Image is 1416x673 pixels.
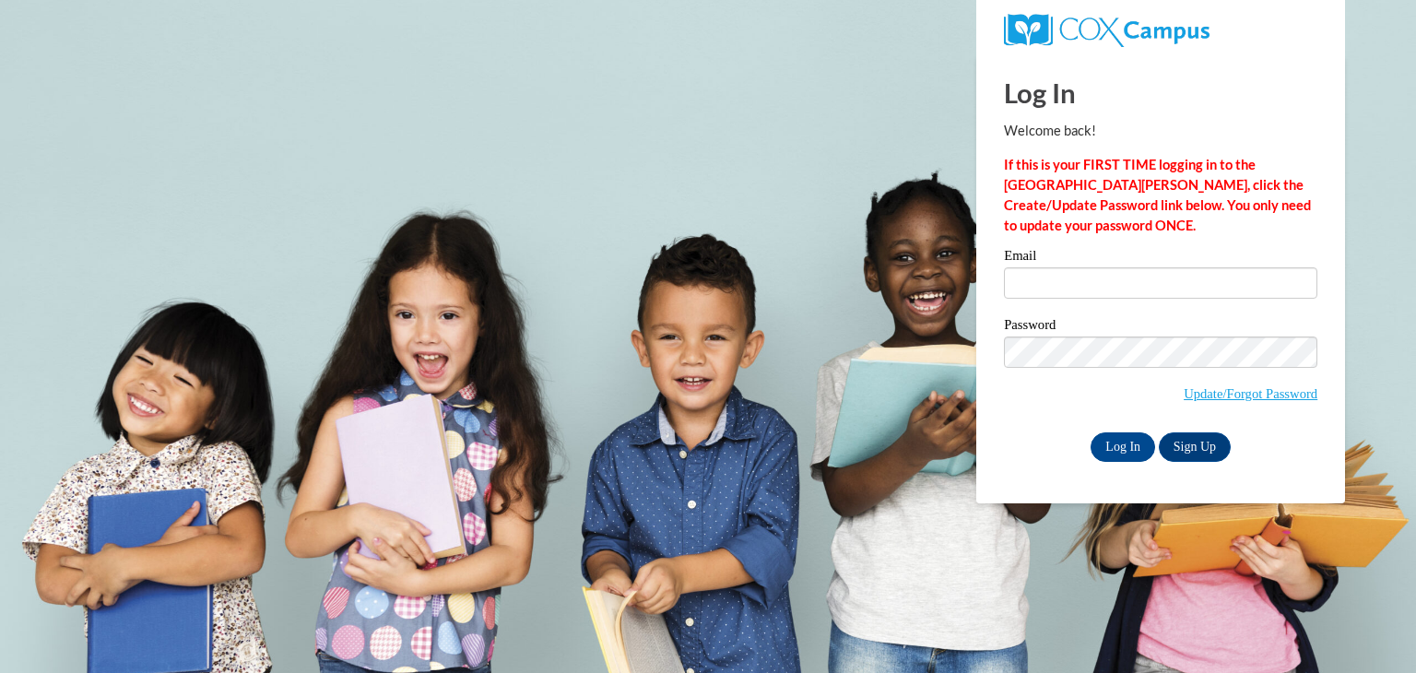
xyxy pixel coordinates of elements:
[1004,74,1317,112] h1: Log In
[1091,432,1155,462] input: Log In
[1004,121,1317,141] p: Welcome back!
[1159,432,1231,462] a: Sign Up
[1004,249,1317,267] label: Email
[1184,386,1317,401] a: Update/Forgot Password
[1004,21,1209,37] a: COX Campus
[1004,318,1317,336] label: Password
[1004,14,1209,47] img: COX Campus
[1004,157,1311,233] strong: If this is your FIRST TIME logging in to the [GEOGRAPHIC_DATA][PERSON_NAME], click the Create/Upd...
